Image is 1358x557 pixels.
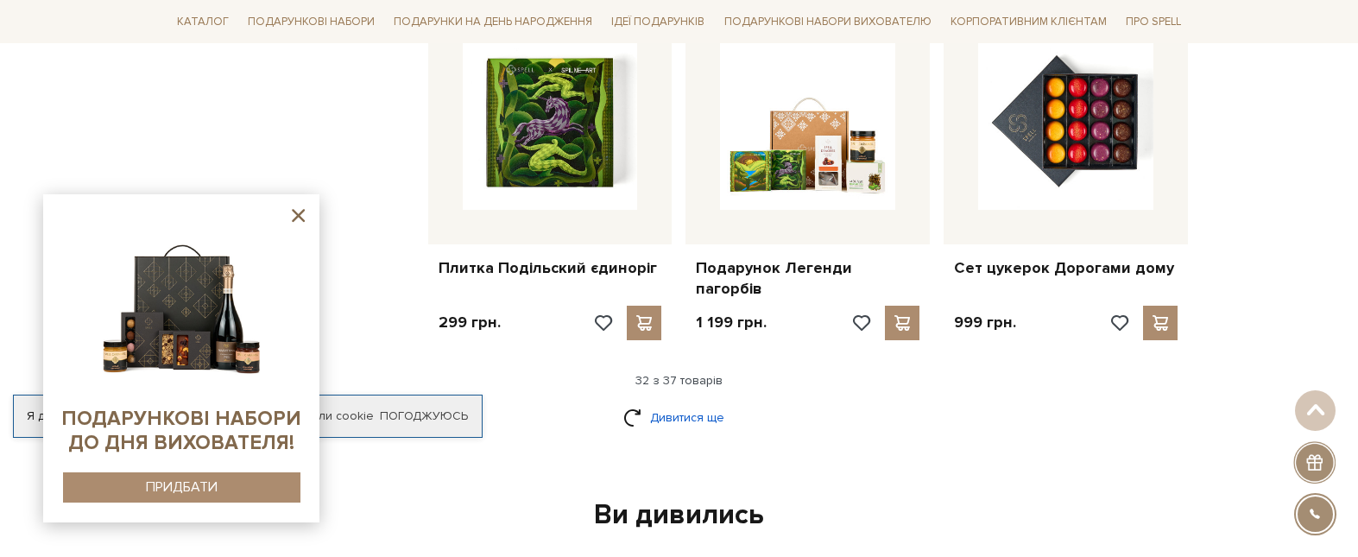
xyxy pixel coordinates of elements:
div: Ви дивились [180,497,1178,534]
p: 1 199 грн. [696,313,767,332]
p: 999 грн. [954,313,1016,332]
a: Корпоративним клієнтам [944,7,1114,36]
a: Про Spell [1119,9,1188,35]
a: Погоджуюсь [380,408,468,424]
a: Подарункові набори вихователю [717,7,938,36]
a: Сет цукерок Дорогами дому [954,258,1178,278]
p: 299 грн. [439,313,501,332]
a: Подарункові набори [241,9,382,35]
a: Каталог [170,9,236,35]
div: 32 з 37 товарів [163,373,1196,389]
a: Ідеї подарунків [604,9,711,35]
div: Я дозволяю [DOMAIN_NAME] використовувати [14,408,482,424]
a: Подарунки на День народження [387,9,599,35]
a: файли cookie [295,408,374,423]
a: Плитка Подільский єдиноріг [439,258,662,278]
a: Дивитися ще [623,402,736,433]
a: Подарунок Легенди пагорбів [696,258,919,299]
